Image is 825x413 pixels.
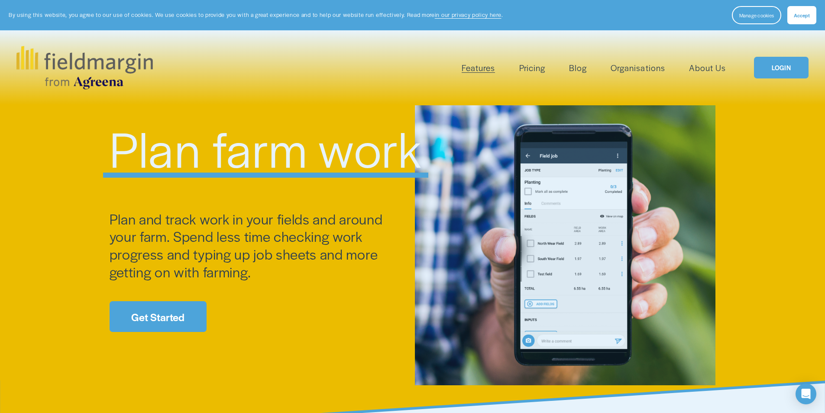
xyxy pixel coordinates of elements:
span: Features [462,62,495,74]
a: LOGIN [754,57,809,79]
a: About Us [689,61,726,75]
img: fieldmargin.com [16,46,152,89]
span: Plan farm work [110,113,422,182]
a: in our privacy policy here [435,11,501,19]
a: Organisations [611,61,665,75]
p: By using this website, you agree to our use of cookies. We use cookies to provide you with a grea... [9,11,503,19]
span: Plan and track work in your fields and around your farm. Spend less time checking work progress a... [110,209,386,281]
div: Open Intercom Messenger [796,384,816,404]
span: Accept [794,12,810,19]
button: Manage cookies [732,6,781,24]
a: Get Started [110,301,207,332]
a: Blog [569,61,587,75]
span: Manage cookies [739,12,774,19]
a: folder dropdown [462,61,495,75]
button: Accept [787,6,816,24]
a: Pricing [519,61,545,75]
